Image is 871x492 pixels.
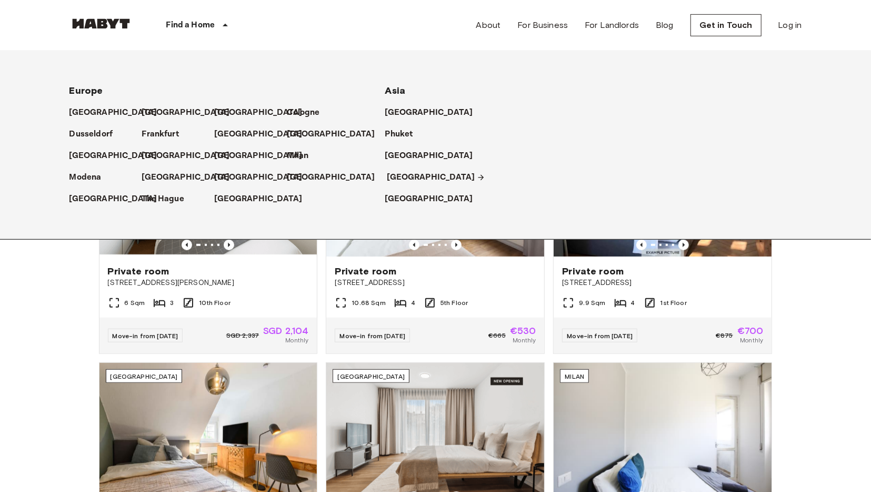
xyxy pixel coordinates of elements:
p: Frankfurt [142,128,179,141]
p: [GEOGRAPHIC_DATA] [215,106,303,119]
a: Get in Touch [690,14,762,36]
p: [GEOGRAPHIC_DATA] [142,106,230,119]
span: Asia [385,85,406,96]
span: 6 Sqm [125,298,145,308]
a: [GEOGRAPHIC_DATA] [215,128,313,141]
p: [GEOGRAPHIC_DATA] [69,193,157,205]
button: Previous image [678,240,689,250]
p: Modena [69,171,102,184]
span: Monthly [740,336,763,345]
p: [GEOGRAPHIC_DATA] [69,106,157,119]
span: [STREET_ADDRESS] [562,278,763,288]
a: Log in [778,19,802,32]
a: Modena [69,171,112,184]
a: [GEOGRAPHIC_DATA] [69,193,168,205]
a: [GEOGRAPHIC_DATA] [215,171,313,184]
span: Monthly [285,336,308,345]
a: [GEOGRAPHIC_DATA] [69,106,168,119]
span: €665 [488,331,506,340]
p: [GEOGRAPHIC_DATA] [287,128,375,141]
p: Milan [287,150,309,162]
p: Find a Home [166,19,215,32]
a: [GEOGRAPHIC_DATA] [215,106,313,119]
a: Cologne [287,106,331,119]
p: [GEOGRAPHIC_DATA] [287,171,375,184]
span: Monthly [513,336,536,345]
p: [GEOGRAPHIC_DATA] [142,171,230,184]
a: Milan [287,150,319,162]
a: [GEOGRAPHIC_DATA] [142,150,241,162]
a: The Hague [142,193,195,205]
span: [STREET_ADDRESS][PERSON_NAME] [108,278,309,288]
a: [GEOGRAPHIC_DATA] [287,171,386,184]
a: Dusseldorf [69,128,124,141]
a: [GEOGRAPHIC_DATA] [387,171,486,184]
p: Phuket [385,128,413,141]
a: Frankfurt [142,128,189,141]
p: [GEOGRAPHIC_DATA] [385,150,473,162]
a: For Landlords [585,19,639,32]
img: Habyt [69,18,133,29]
span: [GEOGRAPHIC_DATA] [111,372,178,380]
p: Dusseldorf [69,128,113,141]
span: Private room [562,265,624,278]
button: Previous image [409,240,419,250]
span: 5th Floor [440,298,468,308]
a: [GEOGRAPHIC_DATA] [142,106,241,119]
p: [GEOGRAPHIC_DATA] [387,171,475,184]
p: [GEOGRAPHIC_DATA] [215,128,303,141]
p: [GEOGRAPHIC_DATA] [215,171,303,184]
a: For Business [517,19,568,32]
span: 3 [170,298,174,308]
span: Private room [108,265,169,278]
span: SGD 2,337 [226,331,259,340]
span: €530 [510,326,536,336]
a: [GEOGRAPHIC_DATA] [69,150,168,162]
p: [GEOGRAPHIC_DATA] [385,106,473,119]
a: Phuket [385,128,424,141]
span: Milan [565,372,584,380]
p: [GEOGRAPHIC_DATA] [385,193,473,205]
span: Europe [69,85,103,96]
p: [GEOGRAPHIC_DATA] [215,193,303,205]
a: [GEOGRAPHIC_DATA] [215,193,313,205]
button: Previous image [224,240,234,250]
span: €875 [716,331,733,340]
span: 1st Floor [660,298,687,308]
span: Move-in from [DATE] [567,332,633,340]
a: [GEOGRAPHIC_DATA] [142,171,241,184]
span: [GEOGRAPHIC_DATA] [337,372,405,380]
p: Cologne [287,106,320,119]
button: Previous image [451,240,462,250]
a: [GEOGRAPHIC_DATA] [385,106,484,119]
button: Previous image [182,240,192,250]
a: [GEOGRAPHIC_DATA] [385,150,484,162]
span: €700 [737,326,764,336]
a: About [476,19,501,32]
span: 10.68 Sqm [352,298,385,308]
span: 9.9 Sqm [579,298,605,308]
span: Move-in from [DATE] [113,332,178,340]
span: 10th Floor [199,298,231,308]
span: Private room [335,265,396,278]
p: [GEOGRAPHIC_DATA] [215,150,303,162]
p: The Hague [142,193,184,205]
span: SGD 2,104 [263,326,308,336]
a: [GEOGRAPHIC_DATA] [385,193,484,205]
p: [GEOGRAPHIC_DATA] [69,150,157,162]
p: [GEOGRAPHIC_DATA] [142,150,230,162]
a: Blog [656,19,674,32]
span: Move-in from [DATE] [339,332,405,340]
span: 4 [411,298,415,308]
span: [STREET_ADDRESS] [335,278,536,288]
button: Previous image [636,240,647,250]
a: [GEOGRAPHIC_DATA] [215,150,313,162]
span: 4 [631,298,635,308]
a: [GEOGRAPHIC_DATA] [287,128,386,141]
